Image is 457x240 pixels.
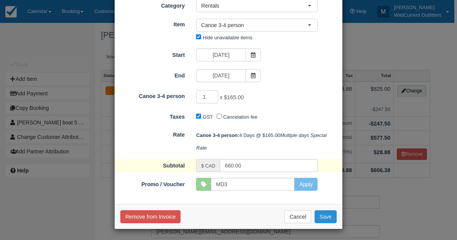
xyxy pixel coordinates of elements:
label: Rate [115,128,190,139]
strong: Canoe 3-4 person [196,132,239,138]
small: $ CAD [201,163,215,169]
label: End [115,69,190,80]
label: Hide unavailable items [203,35,252,40]
label: Canoe 3-4 person [115,90,190,100]
label: Cancelation fee [223,114,257,120]
button: Canoe 3-4 person [196,19,318,32]
button: Cancel [284,210,311,223]
label: Start [115,48,190,59]
label: Subtotal [115,159,190,170]
button: Apply [294,178,318,191]
input: Canoe 3-4 person [196,90,218,103]
label: Item [115,18,190,29]
label: GST [203,114,213,120]
span: x $165.00 [220,95,244,101]
label: Taxes [115,110,190,121]
button: Save [315,210,337,223]
span: Canoe 3-4 person [201,21,308,29]
button: Remove from Invoice [120,210,181,223]
label: Promo / Voucher [115,178,190,188]
span: Rentals [201,2,308,10]
div: 4 Days @ $165.00 [190,129,342,154]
